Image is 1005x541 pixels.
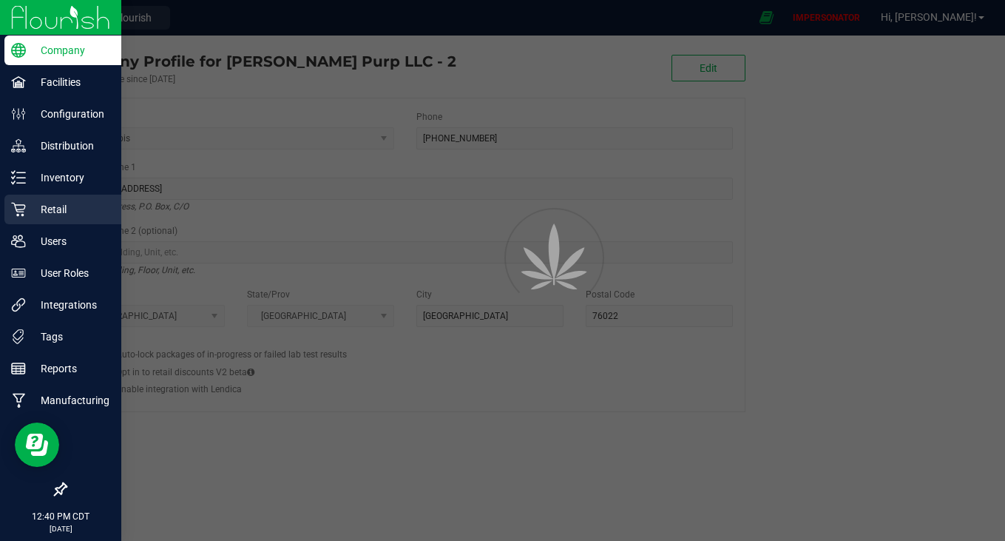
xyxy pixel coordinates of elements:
[11,202,26,217] inline-svg: Retail
[26,41,115,59] p: Company
[26,137,115,155] p: Distribution
[11,107,26,121] inline-svg: Configuration
[26,360,115,377] p: Reports
[11,138,26,153] inline-svg: Distribution
[26,328,115,346] p: Tags
[26,105,115,123] p: Configuration
[11,43,26,58] inline-svg: Company
[26,232,115,250] p: Users
[15,423,59,467] iframe: Resource center
[26,201,115,218] p: Retail
[11,361,26,376] inline-svg: Reports
[11,170,26,185] inline-svg: Inventory
[7,523,115,534] p: [DATE]
[26,169,115,187] p: Inventory
[26,392,115,409] p: Manufacturing
[26,296,115,314] p: Integrations
[11,234,26,249] inline-svg: Users
[11,298,26,312] inline-svg: Integrations
[11,329,26,344] inline-svg: Tags
[11,393,26,408] inline-svg: Manufacturing
[26,73,115,91] p: Facilities
[7,510,115,523] p: 12:40 PM CDT
[11,266,26,280] inline-svg: User Roles
[11,75,26,90] inline-svg: Facilities
[26,264,115,282] p: User Roles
